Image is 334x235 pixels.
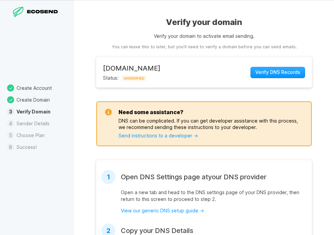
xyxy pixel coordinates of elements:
[119,133,198,138] a: Send instructions to a developer →
[250,67,305,78] button: Verify DNS Records
[122,76,146,81] span: UNVERIFIED
[112,44,297,50] aside: You can leave this to later, but you'll need to verify a domain before you can send emails.
[154,32,255,40] p: Verify your domain to activate email sending.
[255,69,300,76] span: Verify DNS Records
[121,227,193,235] h2: Copy your DNS Details
[166,17,242,28] h1: Verify your domain
[121,208,204,213] a: View our generic DNS setup guide →
[103,64,160,72] h2: [DOMAIN_NAME]
[121,189,305,202] p: Open a new tab and head to the DNS settings page of your DNS provider , then return to this scree...
[119,118,305,130] p: DNS can be complicated. If you can get developer assistance with this process, we recommend sendi...
[121,173,266,181] h2: Open DNS Settings page at your DNS provider
[103,64,160,80] div: Status:
[119,109,183,115] h3: Need some assistance?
